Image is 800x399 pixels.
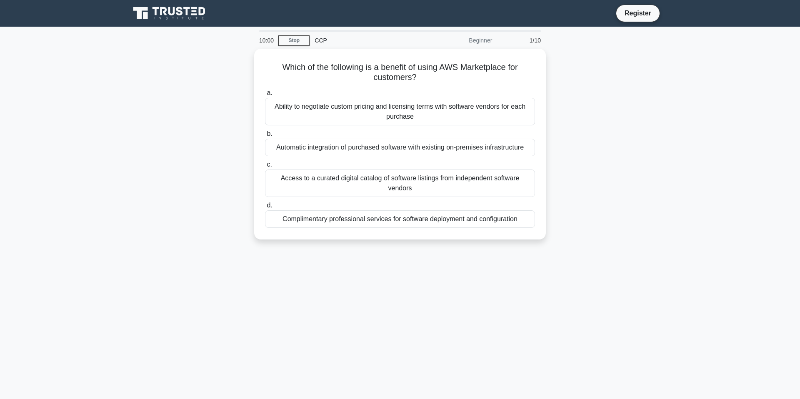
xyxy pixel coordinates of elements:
[497,32,546,49] div: 1/10
[264,62,536,83] h5: Which of the following is a benefit of using AWS Marketplace for customers?
[267,89,272,96] span: a.
[267,161,272,168] span: c.
[265,170,535,197] div: Access to a curated digital catalog of software listings from independent software vendors
[278,35,310,46] a: Stop
[620,8,656,18] a: Register
[424,32,497,49] div: Beginner
[267,202,272,209] span: d.
[265,139,535,156] div: Automatic integration of purchased software with existing on-premises infrastructure
[265,210,535,228] div: Complimentary professional services for software deployment and configuration
[310,32,424,49] div: CCP
[254,32,278,49] div: 10:00
[267,130,272,137] span: b.
[265,98,535,125] div: Ability to negotiate custom pricing and licensing terms with software vendors for each purchase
